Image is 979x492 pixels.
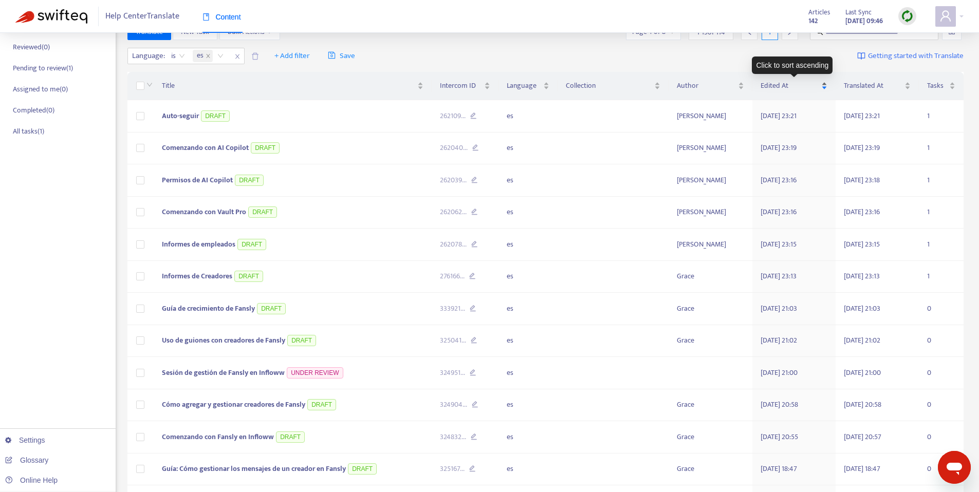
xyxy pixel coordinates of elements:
[844,302,880,314] span: [DATE] 21:03
[919,261,964,293] td: 1
[162,174,233,186] span: Permisos de AI Copilot
[202,13,241,21] span: Content
[440,463,465,475] span: 325167 ...
[761,80,819,91] span: Edited At
[857,48,964,64] a: Getting started with Translate
[498,325,558,357] td: es
[844,367,881,379] span: [DATE] 21:00
[498,357,558,389] td: es
[919,357,964,389] td: 0
[251,52,259,60] span: delete
[498,133,558,165] td: es
[162,367,285,379] span: Sesión de gestión de Fansly en Infloww
[248,206,277,218] span: DRAFT
[13,126,44,137] p: All tasks ( 1 )
[761,238,797,250] span: [DATE] 23:15
[274,50,310,62] span: + Add filter
[669,325,752,357] td: Grace
[498,453,558,486] td: es
[844,334,880,346] span: [DATE] 21:02
[440,303,465,314] span: 333921 ...
[202,13,210,21] span: book
[939,10,952,22] span: user
[844,399,881,410] span: [DATE] 20:58
[919,72,964,100] th: Tasks
[307,399,336,410] span: DRAFT
[128,48,167,64] span: Language :
[498,100,558,133] td: es
[498,164,558,197] td: es
[697,27,725,37] span: 1 - 15 of 114
[919,164,964,197] td: 1
[197,50,204,62] span: es
[201,110,230,122] span: DRAFT
[498,293,558,325] td: es
[669,229,752,261] td: [PERSON_NAME]
[276,431,305,443] span: DRAFT
[162,206,246,218] span: Comenzando con Vault Pro
[919,389,964,422] td: 0
[267,48,318,64] button: + Add filter
[919,453,964,486] td: 0
[752,56,833,74] div: Click to sort ascending
[919,293,964,325] td: 0
[844,110,880,122] span: [DATE] 23:21
[761,399,798,410] span: [DATE] 20:58
[761,270,797,282] span: [DATE] 23:13
[844,431,881,443] span: [DATE] 20:57
[162,142,249,154] span: Comenzando con AI Copilot
[440,335,466,346] span: 325041 ...
[498,421,558,453] td: es
[938,451,971,484] iframe: Button to launch messaging window
[845,7,872,18] span: Last Sync
[328,50,355,62] span: Save
[836,72,919,100] th: Translated At
[669,389,752,422] td: Grace
[257,303,286,314] span: DRAFT
[844,206,880,218] span: [DATE] 23:16
[440,399,467,410] span: 324904 ...
[901,10,914,23] img: sync.dc5367851b00ba804db3.png
[868,50,964,62] span: Getting started with Translate
[669,164,752,197] td: [PERSON_NAME]
[235,175,264,186] span: DRAFT
[154,72,432,100] th: Title
[440,367,465,379] span: 324951 ...
[251,142,280,154] span: DRAFT
[162,399,305,410] span: Cómo agregar y gestionar creadores de Fansly
[432,72,498,100] th: Intercom ID
[440,110,466,122] span: 262109 ...
[844,174,880,186] span: [DATE] 23:18
[13,105,54,116] p: Completed ( 0 )
[919,325,964,357] td: 0
[844,142,880,154] span: [DATE] 23:19
[231,50,244,63] span: close
[328,51,336,59] span: save
[761,334,797,346] span: [DATE] 21:02
[761,206,797,218] span: [DATE] 23:16
[440,206,467,218] span: 262062 ...
[761,302,797,314] span: [DATE] 21:03
[162,302,255,314] span: Guía de crecimiento de Fansly
[162,334,285,346] span: Uso de guiones con creadores de Fansly
[237,239,266,250] span: DRAFT
[669,261,752,293] td: Grace
[440,80,482,91] span: Intercom ID
[669,100,752,133] td: [PERSON_NAME]
[919,421,964,453] td: 0
[15,9,87,24] img: Swifteq
[146,82,153,88] span: down
[669,421,752,453] td: Grace
[320,48,363,64] button: saveSave
[558,72,669,100] th: Collection
[919,133,964,165] td: 1
[844,270,880,282] span: [DATE] 23:13
[669,453,752,486] td: Grace
[5,436,45,444] a: Settings
[206,53,211,59] span: close
[440,175,467,186] span: 262039 ...
[761,463,797,475] span: [DATE] 18:47
[498,197,558,229] td: es
[498,72,558,100] th: Language
[440,271,465,282] span: 276166 ...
